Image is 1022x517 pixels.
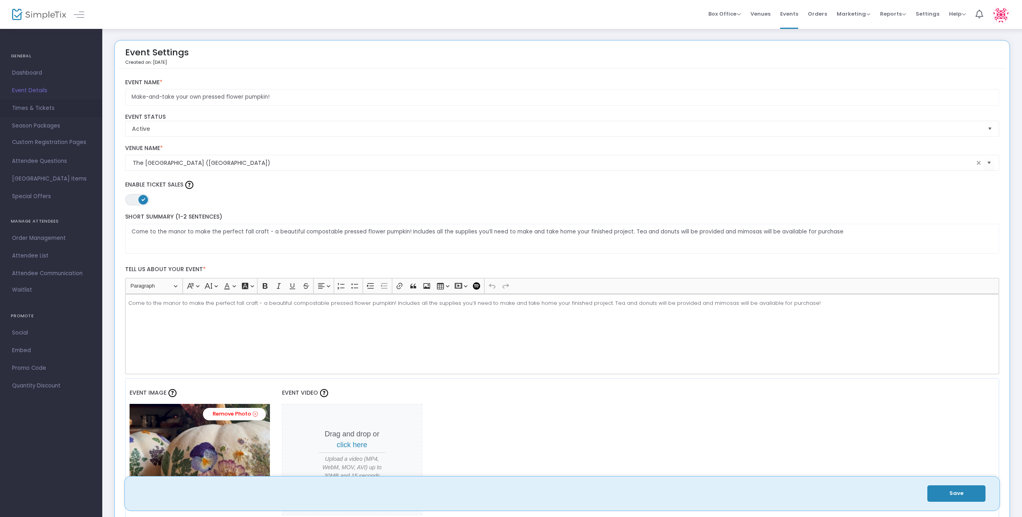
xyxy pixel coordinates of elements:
[984,121,996,136] button: Select
[12,85,90,96] span: Event Details
[974,158,983,168] span: clear
[125,213,222,221] span: Short Summary (1-2 Sentences)
[132,125,981,133] span: Active
[320,389,328,397] img: question-mark
[837,10,870,18] span: Marketing
[808,4,827,24] span: Orders
[12,233,90,243] span: Order Management
[319,455,385,489] span: Upload a video (MP4, WebM, MOV, AVI) up to 30MB and 15 seconds long.
[12,174,90,184] span: [GEOGRAPHIC_DATA] Items
[780,4,798,24] span: Events
[11,213,91,229] h4: MANAGE ATTENDEES
[12,251,90,261] span: Attendee List
[708,10,741,18] span: Box Office
[11,48,91,64] h4: GENERAL
[125,89,1000,105] input: Enter Event Name
[125,45,189,68] div: Event Settings
[125,59,189,66] p: Created on: [DATE]
[130,281,172,291] span: Paragraph
[927,485,985,502] button: Save
[12,156,90,166] span: Attendee Questions
[12,103,90,114] span: Times & Tickets
[916,4,939,24] span: Settings
[983,155,995,171] button: Select
[12,138,86,146] span: Custom Registration Pages
[133,159,974,167] input: Select Venue
[319,429,385,450] p: Drag and drop or
[11,308,91,324] h4: PROMOTE
[130,404,270,492] img: IMG5996.jpeg
[12,268,90,279] span: Attendee Communication
[337,441,367,449] span: click here
[282,389,318,397] span: Event Video
[12,121,90,131] span: Season Packages
[12,286,32,294] span: Waitlist
[121,262,1003,278] label: Tell us about your event
[185,181,193,189] img: question-mark
[125,179,1000,191] label: Enable Ticket Sales
[750,4,771,24] span: Venues
[203,408,266,420] a: Remove Photo
[125,294,1000,374] div: Rich Text Editor, main
[168,389,176,397] img: question-mark
[880,10,906,18] span: Reports
[12,363,90,373] span: Promo Code
[125,145,1000,152] label: Venue Name
[130,389,166,397] span: Event Image
[12,68,90,78] span: Dashboard
[125,278,1000,294] div: Editor toolbar
[128,299,996,307] p: Come to the manor to make the perfect fall craft - a beautiful compostable pressed flower pumpkin...
[127,280,181,292] button: Paragraph
[12,328,90,338] span: Social
[125,114,1000,121] label: Event Status
[125,79,1000,86] label: Event Name
[141,197,145,201] span: ON
[12,191,90,202] span: Special Offers
[12,345,90,356] span: Embed
[949,10,966,18] span: Help
[12,381,90,391] span: Quantity Discount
